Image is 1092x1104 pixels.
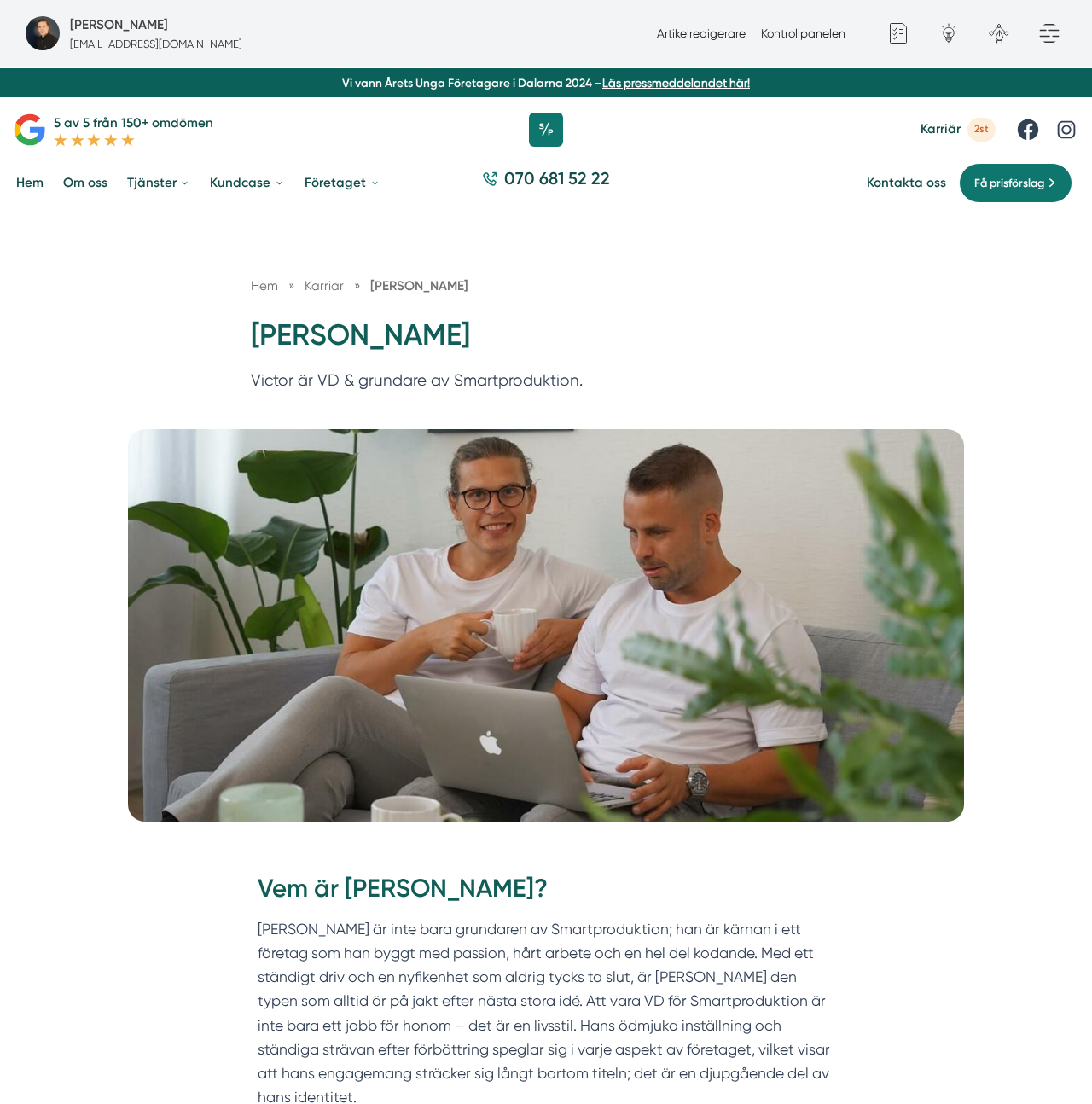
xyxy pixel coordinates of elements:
span: » [354,276,360,296]
a: Artikelredigerare [657,26,746,40]
a: Kundcase [206,162,288,205]
h1: [PERSON_NAME] [251,316,841,368]
a: Karriär [305,278,347,293]
span: 2st [967,118,996,141]
a: Företaget [301,162,383,205]
p: [EMAIL_ADDRESS][DOMAIN_NAME] [70,36,242,52]
p: Vi vann Årets Unga Företagare i Dalarna 2024 – [7,75,1086,91]
a: Kontakta oss [867,175,946,191]
h2: Vem är [PERSON_NAME]? [258,871,835,916]
p: Victor är VD & grundare av Smartproduktion. [251,368,841,401]
span: Få prisförslag [974,174,1044,192]
a: Få prisförslag [959,163,1072,203]
a: Kontrollpanelen [761,26,845,40]
p: 5 av 5 från 150+ omdömen [54,113,213,133]
span: 070 681 52 22 [504,167,610,191]
a: Om oss [60,162,111,205]
a: [PERSON_NAME] [370,278,468,293]
img: Victor Blomberg [128,429,964,822]
a: Tjänster [124,162,194,205]
span: Karriär [921,121,961,137]
h5: Super Administratör [70,15,168,35]
a: Läs pressmeddelandet här! [602,76,750,90]
a: 070 681 52 22 [476,167,617,200]
a: Karriär 2st [921,118,996,141]
span: » [288,276,294,296]
img: foretagsbild-pa-smartproduktion-ett-foretag-i-dalarnas-lan-2023.jpg [26,16,60,50]
span: Karriär [305,278,344,293]
a: Hem [13,162,47,205]
a: Hem [251,278,278,293]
